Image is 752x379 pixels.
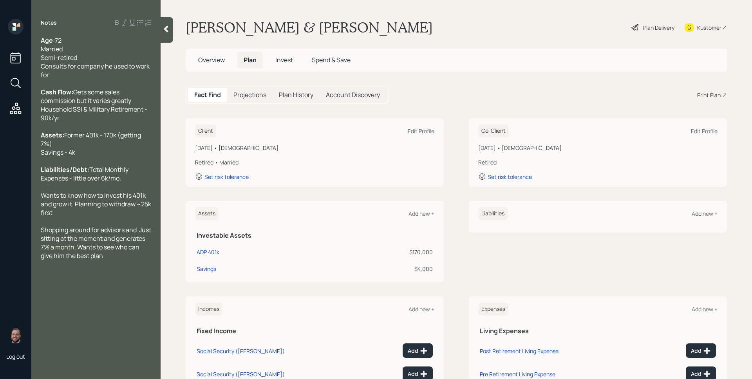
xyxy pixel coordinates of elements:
button: Add [686,343,716,358]
h6: Assets [195,207,219,220]
span: Age: [41,36,55,45]
h5: Investable Assets [197,232,433,239]
div: Add new + [409,305,434,313]
div: [DATE] • [DEMOGRAPHIC_DATA] [195,144,434,152]
div: Add new + [409,210,434,217]
div: Add new + [692,305,718,313]
h6: Incomes [195,303,222,316]
span: Liabilities/Debt: [41,165,89,174]
h6: Co-Client [478,125,509,137]
div: Social Security ([PERSON_NAME]) [197,370,285,378]
div: [DATE] • [DEMOGRAPHIC_DATA] [478,144,718,152]
div: Add [408,347,428,355]
span: Plan [244,56,257,64]
div: Retired • Married [195,158,434,166]
div: Print Plan [697,91,721,99]
div: Social Security ([PERSON_NAME]) [197,347,285,355]
h6: Client [195,125,216,137]
div: Set risk tolerance [488,173,532,180]
h5: Fixed Income [197,327,433,335]
span: Former 401k - 170k (getting 7%) Savings - 4k [41,131,142,157]
h5: Fact Find [194,91,221,99]
img: james-distasi-headshot.png [8,328,23,343]
span: Spend & Save [312,56,351,64]
div: Savings [197,265,216,273]
h6: Expenses [478,303,508,316]
div: Set risk tolerance [204,173,249,180]
div: Pre Retirement Living Expense [480,370,555,378]
div: Retired [478,158,718,166]
span: Overview [198,56,225,64]
label: Notes [41,19,57,27]
div: Add [408,370,428,378]
span: Gets some sales commission but it varies greatly Household SSI & Military Retirement - 90k/yr [41,88,148,122]
h1: [PERSON_NAME] & [PERSON_NAME] [186,19,433,36]
h5: Plan History [279,91,313,99]
div: Plan Delivery [643,23,674,32]
span: Invest [275,56,293,64]
div: Add [691,370,711,378]
span: Cash Flow: [41,88,73,96]
h5: Projections [233,91,266,99]
div: Log out [6,353,25,360]
div: Kustomer [697,23,721,32]
h5: Living Expenses [480,327,716,335]
div: $4,000 [315,265,433,273]
div: Edit Profile [408,127,434,135]
div: $170,000 [315,248,433,256]
div: Post Retirement Living Expense [480,347,559,355]
span: Total Monthly Expenses - little over 6k/mo. [41,165,130,182]
span: 72 Married Semi-retired Consults for company he used to work for [41,36,151,79]
div: ADP 401k [197,248,219,256]
div: Add [691,347,711,355]
h6: Liabilities [478,207,508,220]
span: Assets: [41,131,64,139]
span: Wants to know how to invest his 401k and grow it. Planning to withdraw ~25k first [41,191,152,217]
button: Add [403,343,433,358]
div: Edit Profile [691,127,718,135]
h5: Account Discovery [326,91,380,99]
div: Add new + [692,210,718,217]
span: Shopping around for advisors and Just sitting at the moment and generates 7% a month. Wants to se... [41,226,152,260]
